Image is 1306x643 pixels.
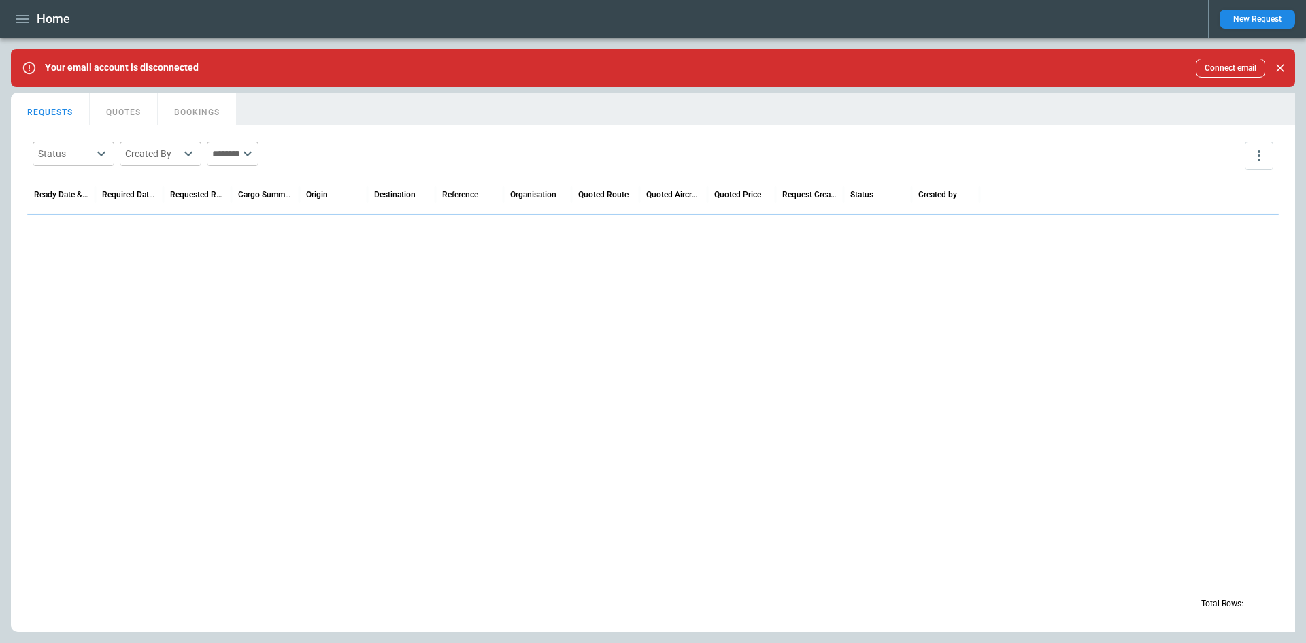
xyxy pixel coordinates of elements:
button: more [1245,142,1273,170]
div: Request Created At (UTC-04:00) [782,190,837,199]
p: Total Rows: [1201,598,1243,610]
div: Quoted Aircraft [646,190,701,199]
div: Destination [374,190,416,199]
div: Created By [125,147,180,161]
div: Status [850,190,873,199]
button: BOOKINGS [158,93,237,125]
div: Reference [442,190,478,199]
button: QUOTES [90,93,158,125]
div: Quoted Price [714,190,761,199]
div: Organisation [510,190,556,199]
div: Status [38,147,93,161]
div: Cargo Summary [238,190,292,199]
div: Created by [918,190,957,199]
h1: Home [37,11,70,27]
div: Quoted Route [578,190,629,199]
p: Your email account is disconnected [45,62,199,73]
div: Required Date & Time (UTC-04:00) [102,190,156,199]
button: New Request [1220,10,1295,29]
div: Requested Route [170,190,224,199]
button: Connect email [1196,59,1265,78]
div: dismiss [1271,53,1290,83]
div: Ready Date & Time (UTC-04:00) [34,190,88,199]
div: Origin [306,190,328,199]
button: Close [1271,59,1290,78]
button: REQUESTS [11,93,90,125]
